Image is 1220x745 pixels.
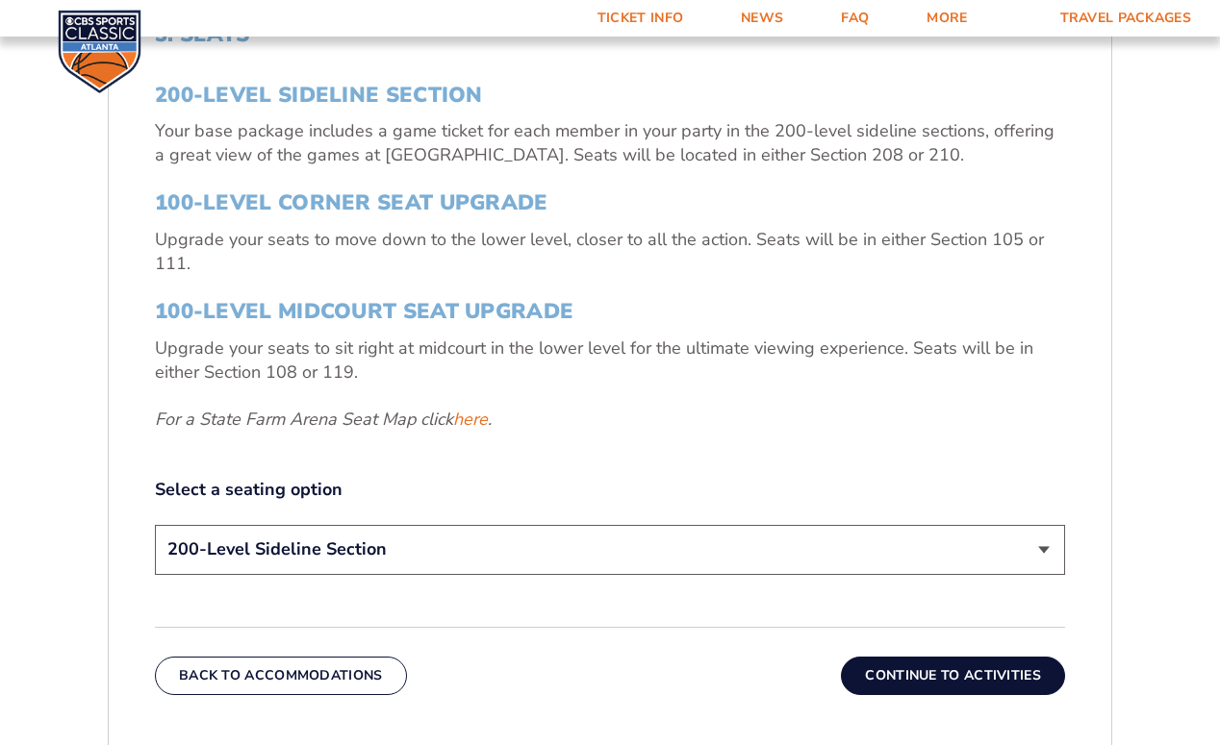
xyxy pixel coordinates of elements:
[155,299,1065,324] h3: 100-Level Midcourt Seat Upgrade
[155,228,1065,276] p: Upgrade your seats to move down to the lower level, closer to all the action. Seats will be in ei...
[841,657,1065,695] button: Continue To Activities
[155,119,1065,167] p: Your base package includes a game ticket for each member in your party in the 200-level sideline ...
[155,83,1065,108] h3: 200-Level Sideline Section
[155,22,1065,47] h2: 3. Seats
[155,478,1065,502] label: Select a seating option
[155,657,407,695] button: Back To Accommodations
[155,190,1065,215] h3: 100-Level Corner Seat Upgrade
[155,336,1065,385] p: Upgrade your seats to sit right at midcourt in the lower level for the ultimate viewing experienc...
[453,408,488,432] a: here
[155,408,492,431] em: For a State Farm Arena Seat Map click .
[58,10,141,93] img: CBS Sports Classic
